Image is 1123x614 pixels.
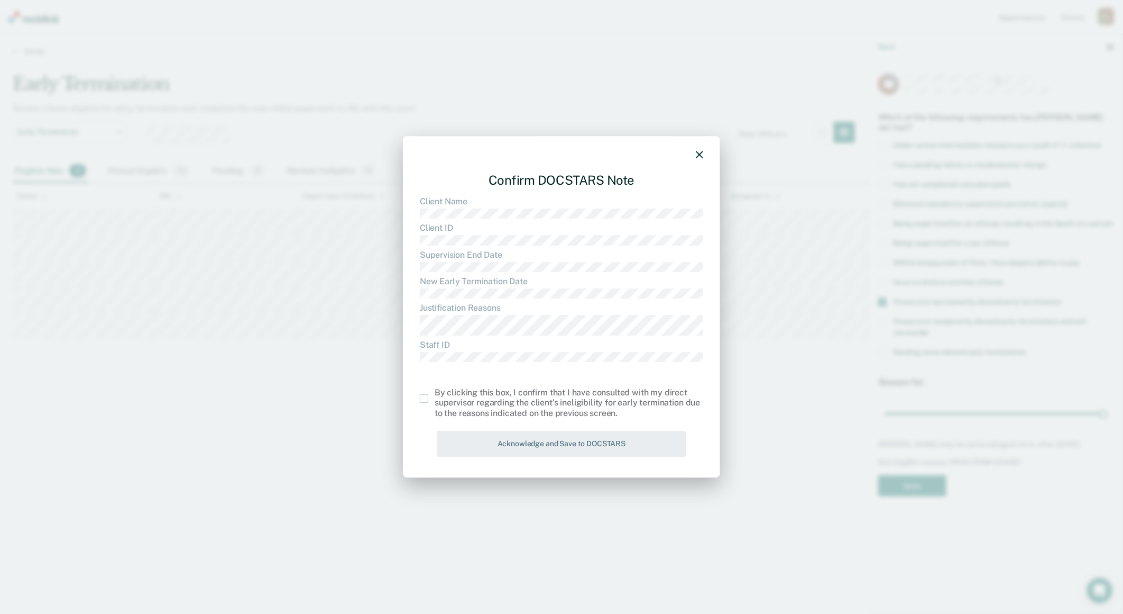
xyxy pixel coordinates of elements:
[437,431,686,457] button: Acknowledge and Save to DOCSTARS
[420,164,703,196] div: Confirm DOCSTARS Note
[435,387,703,418] div: By clicking this box, I confirm that I have consulted with my direct supervisor regarding the cli...
[420,340,703,350] dt: Staff ID
[420,276,703,286] dt: New Early Termination Date
[420,250,703,260] dt: Supervision End Date
[420,196,703,206] dt: Client Name
[420,223,703,233] dt: Client ID
[420,303,703,313] dt: Justification Reasons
